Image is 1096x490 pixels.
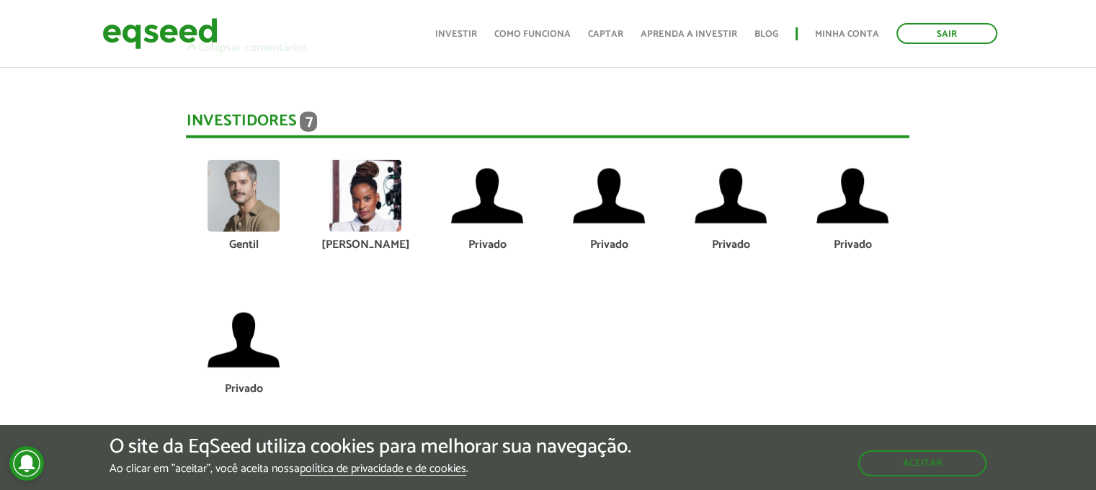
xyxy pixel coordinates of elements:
[588,30,623,39] a: Captar
[494,30,571,39] a: Como funciona
[858,450,986,476] button: Aceitar
[329,160,401,232] img: picture-90970-1668946421.jpg
[208,304,280,376] img: default-user.png
[102,14,218,53] img: EqSeed
[110,462,631,476] p: Ao clicar em "aceitar", você aceita nossa .
[573,160,645,232] img: default-user.png
[695,160,767,232] img: default-user.png
[208,160,280,232] img: picture-123564-1758224931.png
[300,112,317,132] span: 7
[193,239,293,251] div: Gentil
[437,239,537,251] div: Privado
[435,30,477,39] a: Investir
[110,436,631,458] h5: O site da EqSeed utiliza cookies para melhorar sua navegação.
[300,463,466,476] a: política de privacidade e de cookies
[680,239,780,251] div: Privado
[815,30,879,39] a: Minha conta
[315,239,415,251] div: [PERSON_NAME]
[641,30,737,39] a: Aprenda a investir
[754,30,778,39] a: Blog
[193,383,293,395] div: Privado
[186,112,909,138] div: Investidores
[816,160,888,232] img: default-user.png
[802,239,902,251] div: Privado
[451,160,523,232] img: default-user.png
[896,23,997,44] a: Sair
[558,239,659,251] div: Privado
